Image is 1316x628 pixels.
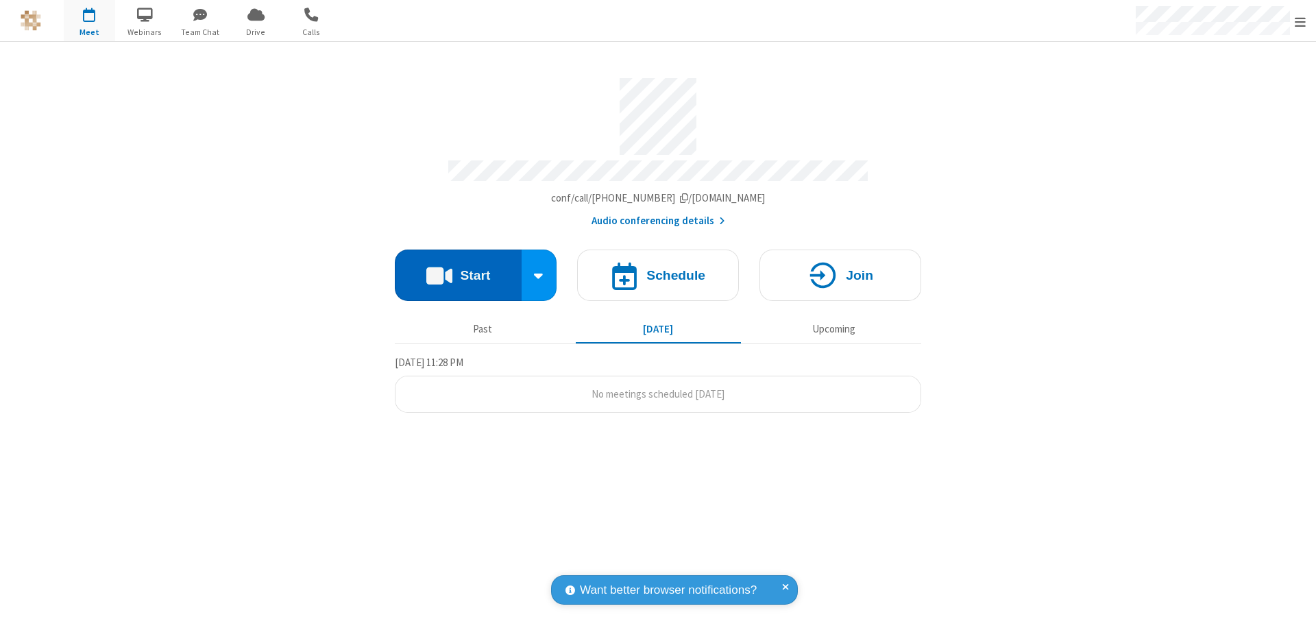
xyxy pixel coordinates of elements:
[580,581,757,599] span: Want better browser notifications?
[395,250,522,301] button: Start
[460,269,490,282] h4: Start
[646,269,705,282] h4: Schedule
[400,316,565,342] button: Past
[551,191,766,204] span: Copy my meeting room link
[522,250,557,301] div: Start conference options
[759,250,921,301] button: Join
[64,26,115,38] span: Meet
[395,68,921,229] section: Account details
[230,26,282,38] span: Drive
[576,316,741,342] button: [DATE]
[395,354,921,413] section: Today's Meetings
[175,26,226,38] span: Team Chat
[119,26,171,38] span: Webinars
[592,213,725,229] button: Audio conferencing details
[846,269,873,282] h4: Join
[751,316,916,342] button: Upcoming
[551,191,766,206] button: Copy my meeting room linkCopy my meeting room link
[286,26,337,38] span: Calls
[395,356,463,369] span: [DATE] 11:28 PM
[592,387,724,400] span: No meetings scheduled [DATE]
[21,10,41,31] img: QA Selenium DO NOT DELETE OR CHANGE
[577,250,739,301] button: Schedule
